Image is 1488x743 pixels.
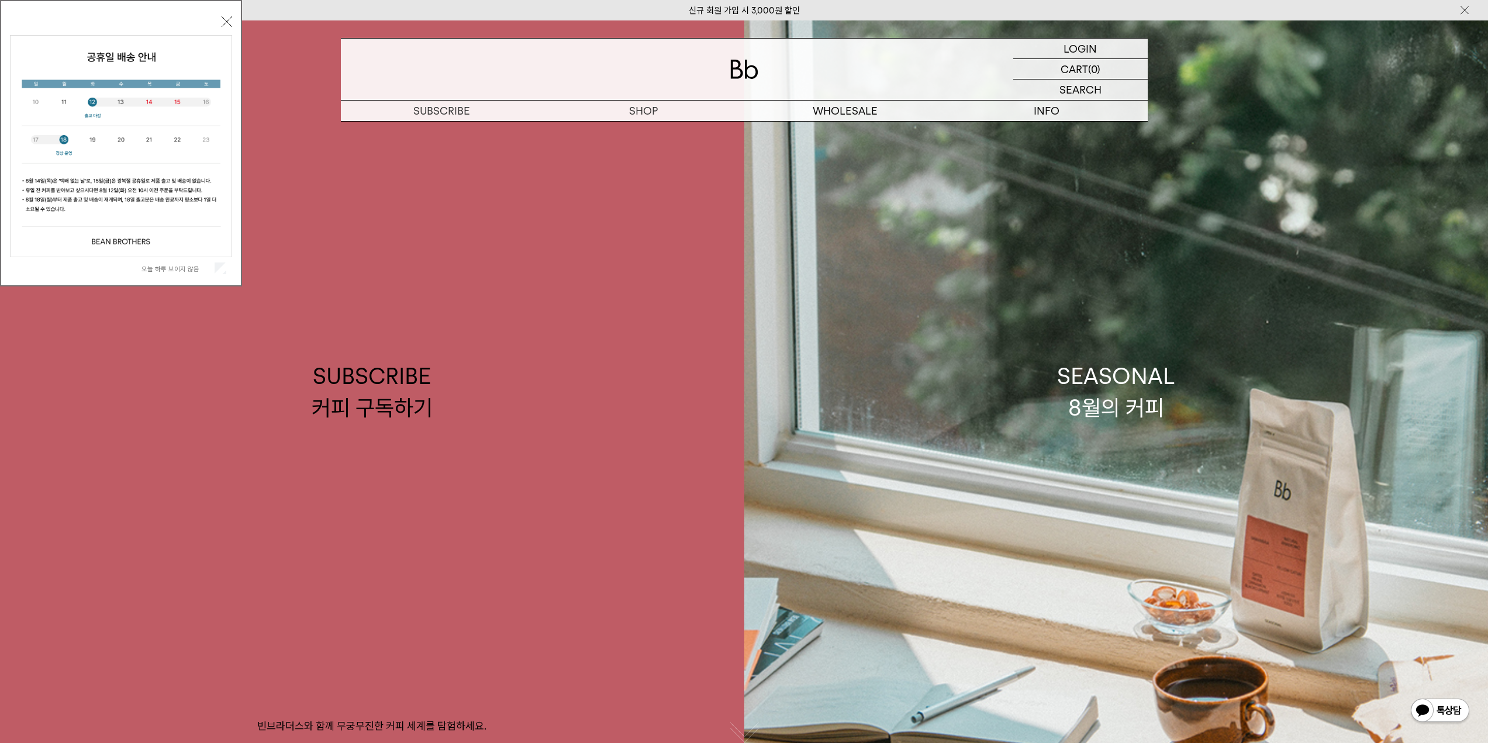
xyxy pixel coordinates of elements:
[1064,39,1097,58] p: LOGIN
[1013,59,1148,80] a: CART (0)
[312,361,433,423] div: SUBSCRIBE 커피 구독하기
[141,265,212,273] label: 오늘 하루 보이지 않음
[1057,361,1175,423] div: SEASONAL 8월의 커피
[744,101,946,121] p: WHOLESALE
[1088,59,1100,79] p: (0)
[946,101,1148,121] p: INFO
[1059,80,1102,100] p: SEARCH
[341,101,543,121] a: SUBSCRIBE
[222,16,232,27] button: 닫기
[1410,697,1470,725] img: 카카오톡 채널 1:1 채팅 버튼
[1061,59,1088,79] p: CART
[543,101,744,121] a: SHOP
[1013,39,1148,59] a: LOGIN
[11,36,232,257] img: cb63d4bbb2e6550c365f227fdc69b27f_113810.jpg
[730,60,758,79] img: 로고
[689,5,800,16] a: 신규 회원 가입 시 3,000원 할인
